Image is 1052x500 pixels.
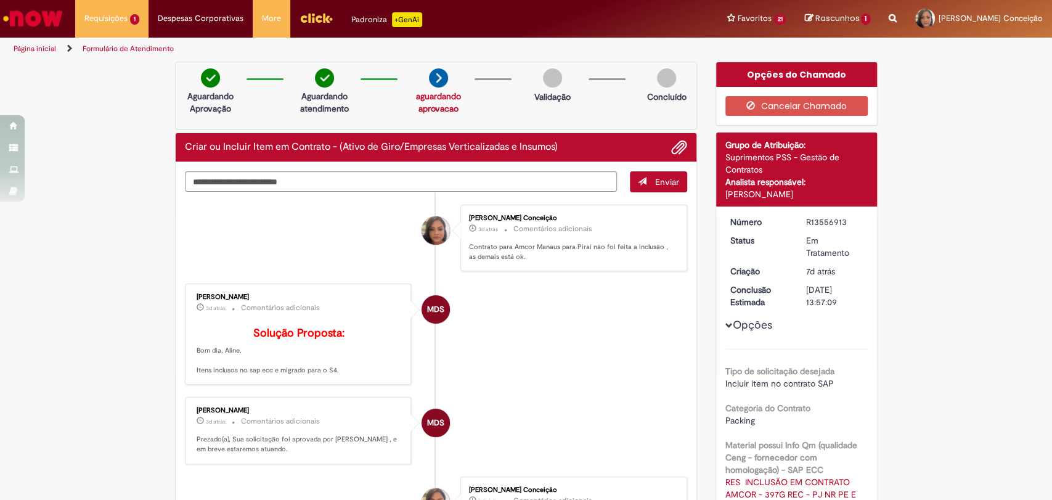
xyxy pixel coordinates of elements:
img: ServiceNow [1,6,65,31]
div: [PERSON_NAME] Conceição [469,486,674,494]
span: Incluir item no contrato SAP [725,378,834,389]
button: Cancelar Chamado [725,96,868,116]
small: Comentários adicionais [241,303,320,313]
small: Comentários adicionais [241,416,320,427]
div: Analista responsável: [725,176,868,188]
a: Página inicial [14,44,56,54]
small: Comentários adicionais [513,224,592,234]
p: Prezado(a), Sua solicitação foi aprovada por [PERSON_NAME] , e em breve estaremos atuando. [197,435,402,454]
span: Requisições [84,12,128,25]
div: [PERSON_NAME] [197,407,402,414]
span: Rascunhos [815,12,859,24]
dt: Criação [721,265,797,277]
div: Opções do Chamado [716,62,877,87]
b: Material possui Info Qm (qualidade Ceng - fornecedor com homologação) - SAP ECC [725,440,857,475]
div: [DATE] 13:57:09 [806,284,863,308]
img: check-circle-green.png [201,68,220,88]
img: img-circle-grey.png [543,68,562,88]
div: Maria Dos Santos Camargo Rodrigues [422,409,450,437]
span: [PERSON_NAME] Conceição [939,13,1043,23]
span: 3d atrás [206,305,226,312]
h2: Criar ou Incluir Item em Contrato - (Ativo de Giro/Empresas Verticalizadas e Insumos) Histórico d... [185,142,558,153]
ul: Trilhas de página [9,38,692,60]
dt: Número [721,216,797,228]
button: Adicionar anexos [671,139,687,155]
div: Maria Dos Santos Camargo Rodrigues [422,295,450,324]
b: Solução Proposta: [253,326,345,340]
p: Concluído [646,91,686,103]
div: R13556913 [806,216,863,228]
span: More [262,12,281,25]
time: 26/09/2025 22:21:48 [478,226,498,233]
span: Favoritos [738,12,772,25]
div: [PERSON_NAME] [197,293,402,301]
div: Padroniza [351,12,422,27]
span: 1 [861,14,870,25]
p: +GenAi [392,12,422,27]
button: Enviar [630,171,687,192]
div: Grupo de Atribuição: [725,139,868,151]
span: MDS [427,295,444,324]
textarea: Digite sua mensagem aqui... [185,171,618,192]
p: Aguardando Aprovação [181,90,240,115]
dt: Conclusão Estimada [721,284,797,308]
time: 26/09/2025 10:23:14 [206,418,226,425]
img: img-circle-grey.png [657,68,676,88]
p: Contrato para Amcor Manaus para Piraí não foi feita a inclusão , as demais está ok. [469,242,674,261]
time: 22/09/2025 19:01:28 [806,266,835,277]
p: Validação [534,91,571,103]
a: Rascunhos [804,13,870,25]
span: Despesas Corporativas [158,12,243,25]
div: Aline Aparecida Conceição [422,216,450,245]
span: 3d atrás [478,226,498,233]
div: [PERSON_NAME] Conceição [469,215,674,222]
span: 1 [130,14,139,25]
span: Packing [725,415,755,426]
div: [PERSON_NAME] [725,188,868,200]
time: 26/09/2025 10:26:09 [206,305,226,312]
p: Bom dia, Aline. Itens inclusos no sap ecc e migrado para o S4. [197,327,402,375]
img: click_logo_yellow_360x200.png [300,9,333,27]
b: Categoria do Contrato [725,403,810,414]
img: check-circle-green.png [315,68,334,88]
dt: Status [721,234,797,247]
span: MDS [427,408,444,438]
a: aguardando aprovacao [416,91,461,114]
a: Formulário de Atendimento [83,44,174,54]
span: 7d atrás [806,266,835,277]
span: Enviar [655,176,679,187]
span: 21 [774,14,786,25]
img: arrow-next.png [429,68,448,88]
p: Aguardando atendimento [295,90,354,115]
b: Tipo de solicitação desejada [725,366,834,377]
div: Suprimentos PSS - Gestão de Contratos [725,151,868,176]
div: Em Tratamento [806,234,863,259]
span: 3d atrás [206,418,226,425]
div: 22/09/2025 19:01:28 [806,265,863,277]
